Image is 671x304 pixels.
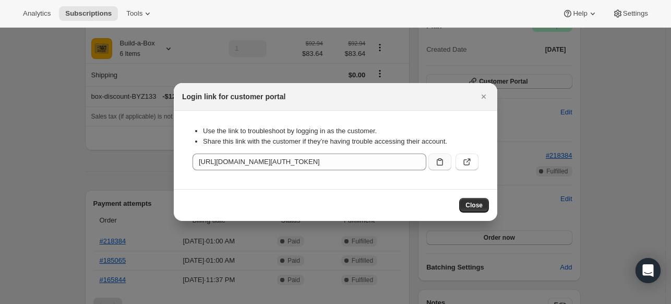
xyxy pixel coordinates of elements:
button: Analytics [17,6,57,21]
button: Help [556,6,604,21]
button: Settings [606,6,654,21]
span: Subscriptions [65,9,112,18]
div: Open Intercom Messenger [636,258,661,283]
button: Close [459,198,489,213]
span: Help [573,9,587,18]
button: Subscriptions [59,6,118,21]
span: Close [465,201,483,209]
span: Analytics [23,9,51,18]
button: Close [476,89,491,104]
span: Settings [623,9,648,18]
li: Share this link with the customer if they’re having trouble accessing their account. [203,136,478,147]
li: Use the link to troubleshoot by logging in as the customer. [203,126,478,136]
span: Tools [126,9,142,18]
h2: Login link for customer portal [182,91,285,102]
button: Tools [120,6,159,21]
